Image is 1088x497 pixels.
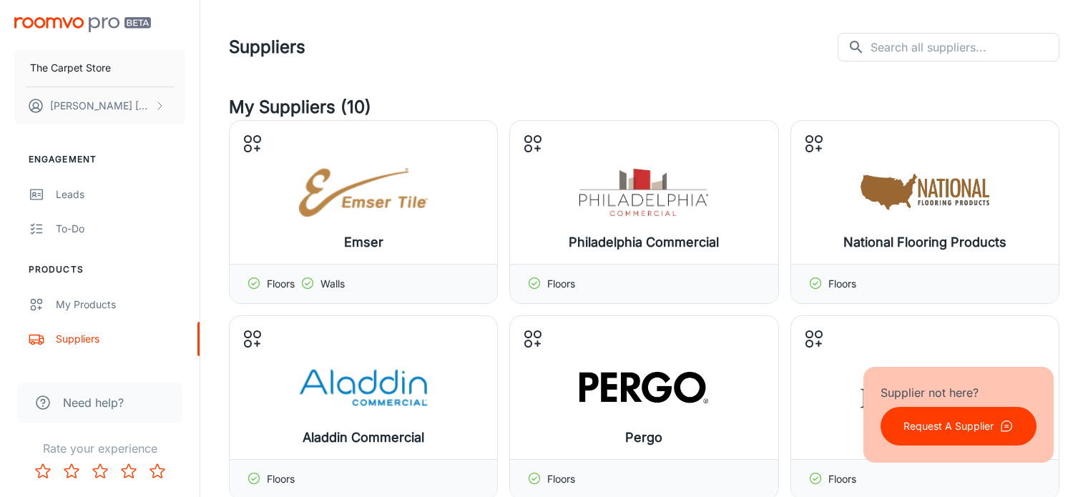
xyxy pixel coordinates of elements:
button: [PERSON_NAME] [PERSON_NAME] [14,87,185,124]
p: Request A Supplier [903,418,994,434]
p: Floors [828,471,856,487]
p: Supplier not here? [881,384,1036,401]
p: [PERSON_NAME] [PERSON_NAME] [50,98,151,114]
button: Request A Supplier [881,407,1036,446]
div: QR Codes [56,365,185,381]
h4: My Suppliers (10) [229,94,1059,120]
div: Suppliers [56,331,185,347]
div: To-do [56,221,185,237]
button: Rate 1 star [29,457,57,486]
p: Floors [547,276,575,292]
div: Leads [56,187,185,202]
button: Rate 5 star [143,457,172,486]
p: Floors [547,471,575,487]
h1: Suppliers [229,34,305,60]
input: Search all suppliers... [871,33,1059,61]
p: The Carpet Store [30,60,111,76]
button: The Carpet Store [14,49,185,87]
div: My Products [56,297,185,313]
button: Rate 2 star [57,457,86,486]
button: Rate 4 star [114,457,143,486]
p: Floors [267,471,295,487]
img: Roomvo PRO Beta [14,17,151,32]
span: Need help? [63,394,124,411]
p: Floors [267,276,295,292]
p: Rate your experience [11,440,188,457]
p: Floors [828,276,856,292]
button: Rate 3 star [86,457,114,486]
p: Walls [320,276,345,292]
